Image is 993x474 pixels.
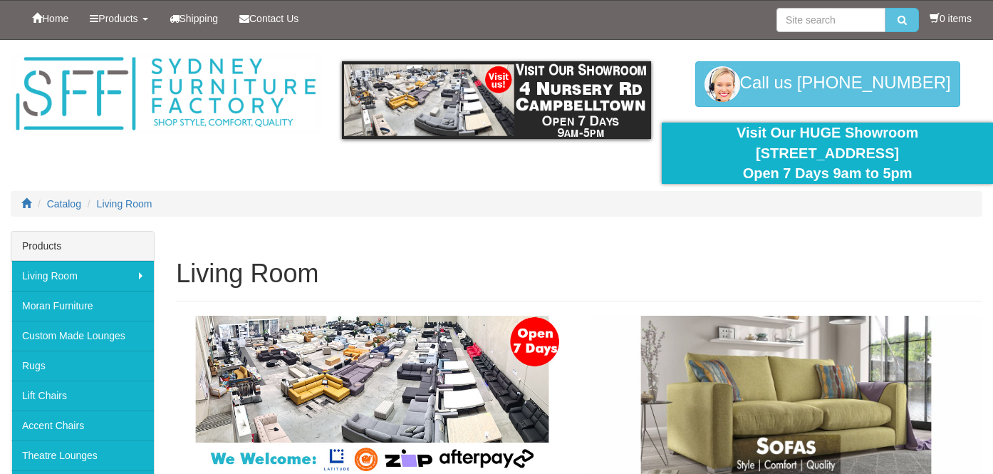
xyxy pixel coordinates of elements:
span: Contact Us [249,13,298,24]
a: Contact Us [229,1,309,36]
a: Theatre Lounges [11,440,154,470]
a: Products [79,1,158,36]
a: Living Room [11,261,154,291]
div: Visit Our HUGE Showroom [STREET_ADDRESS] Open 7 Days 9am to 5pm [672,123,982,184]
a: Custom Made Lounges [11,321,154,351]
span: Shipping [180,13,219,24]
a: Shipping [159,1,229,36]
span: Products [98,13,137,24]
h1: Living Room [176,259,982,288]
div: Products [11,232,154,261]
a: Accent Chairs [11,411,154,440]
a: Home [21,1,79,36]
img: Lounges [176,316,568,472]
li: 0 items [930,11,972,26]
img: Sydney Furniture Factory [11,54,321,134]
a: Lift Chairs [11,381,154,411]
a: Catalog [47,198,81,210]
a: Living Room [97,198,152,210]
span: Home [42,13,68,24]
img: showroom.gif [342,61,652,139]
a: Rugs [11,351,154,381]
input: Site search [776,8,885,32]
a: Moran Furniture [11,291,154,321]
